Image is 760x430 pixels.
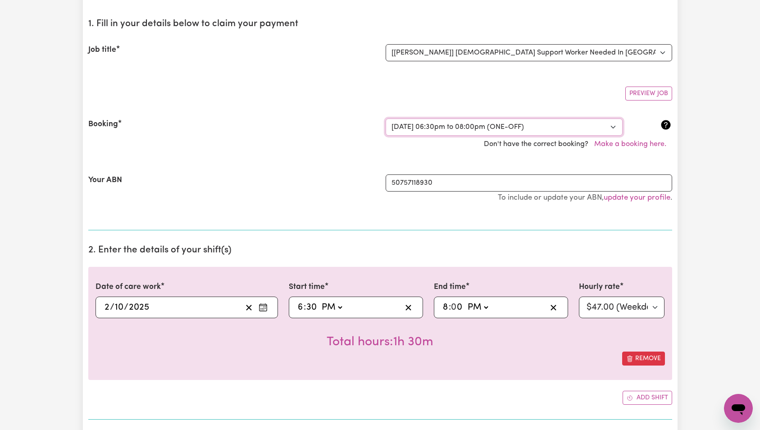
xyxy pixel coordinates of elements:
button: Clear date [242,301,256,314]
button: Add another shift [623,391,672,405]
span: : [449,302,451,312]
button: Enter the date of care work [256,301,270,314]
input: -- [297,301,304,314]
span: Total hours worked: 1 hour 30 minutes [327,336,433,348]
label: Start time [289,281,325,293]
input: -- [442,301,449,314]
input: -- [306,301,317,314]
input: -- [451,301,463,314]
a: update your profile [604,194,670,201]
label: Date of care work [96,281,161,293]
button: Remove this shift [622,352,665,366]
input: ---- [128,301,150,314]
span: / [124,302,128,312]
span: Don't have the correct booking? [484,141,672,148]
h2: 2. Enter the details of your shift(s) [88,245,672,256]
span: : [304,302,306,312]
h2: 1. Fill in your details below to claim your payment [88,18,672,30]
span: / [110,302,114,312]
button: Preview Job [625,87,672,101]
label: Booking [88,119,118,130]
input: -- [114,301,124,314]
label: Your ABN [88,174,122,186]
iframe: Button to launch messaging window [724,394,753,423]
button: Make a booking here. [588,136,672,153]
small: To include or update your ABN, . [498,194,672,201]
label: End time [434,281,466,293]
span: 0 [451,303,456,312]
label: Hourly rate [579,281,620,293]
label: Job title [88,44,116,56]
input: -- [104,301,110,314]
